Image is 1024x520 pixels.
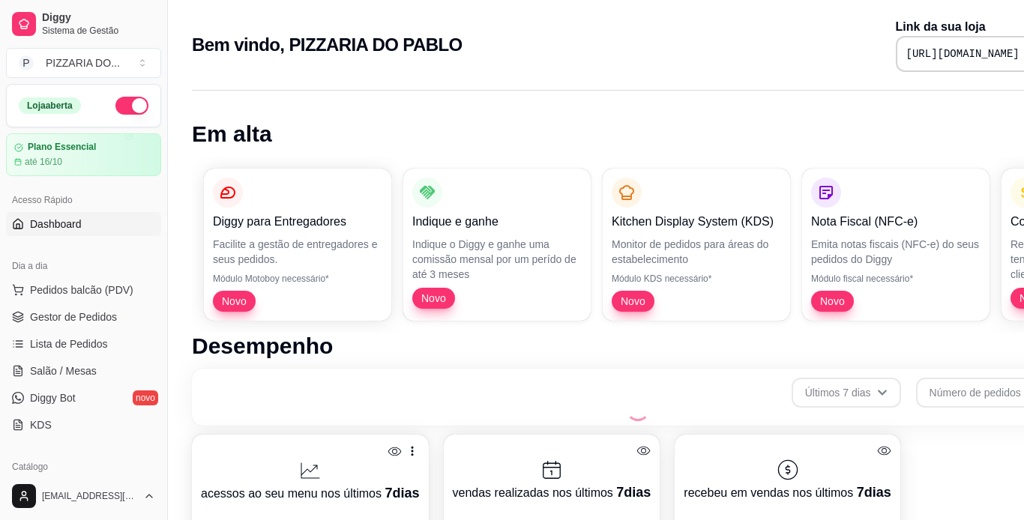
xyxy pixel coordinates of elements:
span: Diggy [42,11,155,25]
button: Alterar Status [115,97,148,115]
span: Dashboard [30,217,82,232]
p: Diggy para Entregadores [213,213,382,231]
a: DiggySistema de Gestão [6,6,161,42]
span: Sistema de Gestão [42,25,155,37]
h2: Bem vindo, PIZZARIA DO PABLO [192,33,463,57]
a: Plano Essencialaté 16/10 [6,133,161,176]
p: Facilite a gestão de entregadores e seus pedidos. [213,237,382,267]
span: KDS [30,417,52,432]
a: Lista de Pedidos [6,332,161,356]
div: PIZZARIA DO ... [46,55,120,70]
div: Dia a dia [6,254,161,278]
p: Indique e ganhe [412,213,582,231]
article: até 16/10 [25,156,62,168]
span: 7 dias [616,485,651,500]
button: Pedidos balcão (PDV) [6,278,161,302]
p: vendas realizadas nos últimos [453,482,651,503]
span: Salão / Mesas [30,363,97,378]
pre: [URL][DOMAIN_NAME] [906,46,1020,61]
p: Módulo Motoboy necessário* [213,273,382,285]
p: Indique o Diggy e ganhe uma comissão mensal por um perído de até 3 meses [412,237,582,282]
p: recebeu em vendas nos últimos [684,482,891,503]
span: 7 dias [857,485,891,500]
button: Nota Fiscal (NFC-e)Emita notas fiscais (NFC-e) do seus pedidos do DiggyMódulo fiscal necessário*Novo [802,169,990,321]
span: Novo [415,291,452,306]
button: Select a team [6,48,161,78]
button: Diggy para EntregadoresFacilite a gestão de entregadores e seus pedidos.Módulo Motoboy necessário... [204,169,391,321]
p: acessos ao seu menu nos últimos [201,483,420,504]
article: Plano Essencial [28,142,96,153]
button: [EMAIL_ADDRESS][DOMAIN_NAME] [6,478,161,514]
span: Novo [615,294,651,309]
span: P [19,55,34,70]
span: Lista de Pedidos [30,336,108,351]
p: Monitor de pedidos para áreas do estabelecimento [612,237,781,267]
div: Loading [626,397,650,421]
p: Módulo fiscal necessário* [811,273,981,285]
span: Diggy Bot [30,390,76,405]
button: Últimos 7 dias [792,378,901,408]
button: Indique e ganheIndique o Diggy e ganhe uma comissão mensal por um perído de até 3 mesesNovo [403,169,591,321]
span: Pedidos balcão (PDV) [30,282,133,297]
p: Módulo KDS necessário* [612,273,781,285]
p: Emita notas fiscais (NFC-e) do seus pedidos do Diggy [811,237,981,267]
span: Novo [216,294,253,309]
a: Diggy Botnovo [6,386,161,410]
p: Kitchen Display System (KDS) [612,213,781,231]
span: Gestor de Pedidos [30,309,117,324]
div: Acesso Rápido [6,188,161,212]
a: Gestor de Pedidos [6,305,161,329]
span: [EMAIL_ADDRESS][DOMAIN_NAME] [42,490,137,502]
a: Salão / Mesas [6,359,161,383]
button: Kitchen Display System (KDS)Monitor de pedidos para áreas do estabelecimentoMódulo KDS necessário... [603,169,790,321]
div: Loja aberta [19,97,81,114]
a: KDS [6,413,161,437]
a: Dashboard [6,212,161,236]
p: Nota Fiscal (NFC-e) [811,213,981,231]
span: Novo [814,294,851,309]
div: Catálogo [6,455,161,479]
span: 7 dias [385,486,419,501]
